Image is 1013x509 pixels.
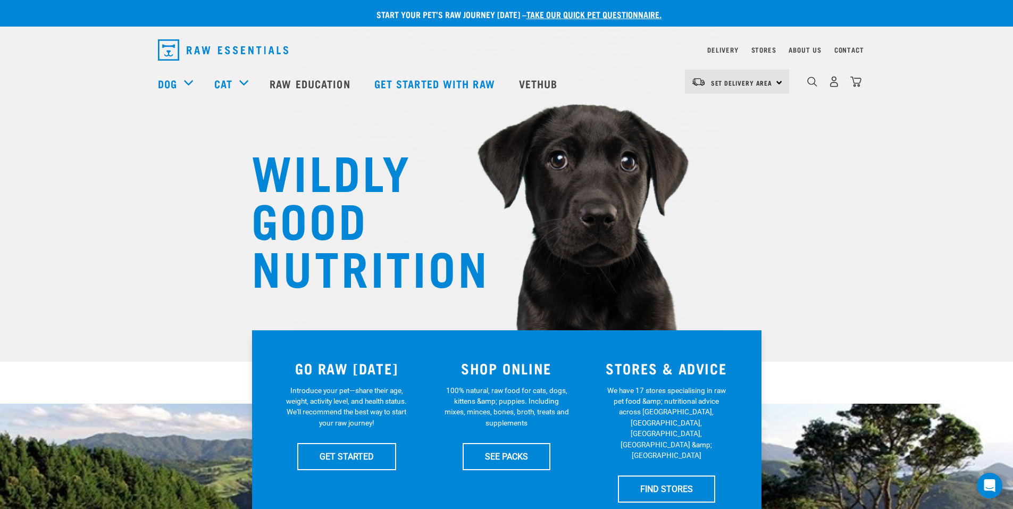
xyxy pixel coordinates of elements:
[711,81,773,85] span: Set Delivery Area
[691,77,706,87] img: van-moving.png
[273,360,421,377] h3: GO RAW [DATE]
[149,35,864,65] nav: dropdown navigation
[834,48,864,52] a: Contact
[508,62,571,105] a: Vethub
[158,39,288,61] img: Raw Essentials Logo
[604,385,729,461] p: We have 17 stores specialising in raw pet food &amp; nutritional advice across [GEOGRAPHIC_DATA],...
[526,12,662,16] a: take our quick pet questionnaire.
[977,473,1002,498] div: Open Intercom Messenger
[444,385,569,429] p: 100% natural, raw food for cats, dogs, kittens &amp; puppies. Including mixes, minces, bones, bro...
[807,77,817,87] img: home-icon-1@2x.png
[158,76,177,91] a: Dog
[364,62,508,105] a: Get started with Raw
[463,443,550,470] a: SEE PACKS
[828,76,840,87] img: user.png
[593,360,740,377] h3: STORES & ADVICE
[789,48,821,52] a: About Us
[850,76,861,87] img: home-icon@2x.png
[284,385,409,429] p: Introduce your pet—share their age, weight, activity level, and health status. We'll recommend th...
[751,48,776,52] a: Stores
[252,146,464,290] h1: WILDLY GOOD NUTRITION
[707,48,738,52] a: Delivery
[214,76,232,91] a: Cat
[618,475,715,502] a: FIND STORES
[259,62,363,105] a: Raw Education
[297,443,396,470] a: GET STARTED
[433,360,580,377] h3: SHOP ONLINE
